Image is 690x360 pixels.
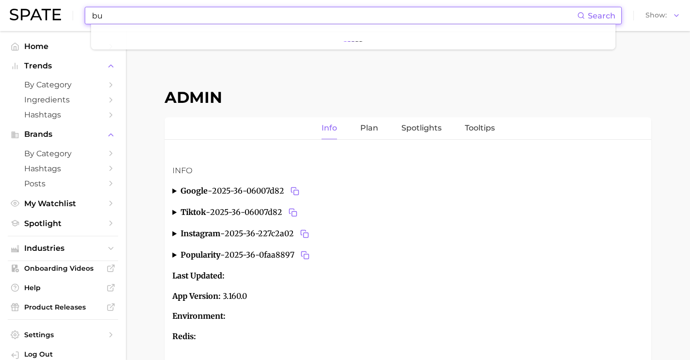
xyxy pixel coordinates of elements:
[8,261,118,276] a: Onboarding Videos
[220,229,225,238] span: -
[24,95,102,104] span: Ingredients
[8,216,118,231] a: Spotlight
[286,206,300,219] button: Copy 2025-36-06007d82 to clipboard
[24,164,102,173] span: Hashtags
[24,244,102,253] span: Industries
[643,9,683,22] button: Show
[8,196,118,211] a: My Watchlist
[8,241,118,256] button: Industries
[8,107,118,122] a: Hashtags
[24,330,102,339] span: Settings
[298,227,311,241] button: Copy 2025-36-227c2a02 to clipboard
[172,184,644,198] summary: google-2025-36-06007d82Copy 2025-36-06007d82 to clipboard
[24,219,102,228] span: Spotlight
[206,207,210,217] span: -
[91,7,577,24] input: Search here for a brand, industry, or ingredient
[8,92,118,107] a: Ingredients
[181,229,220,238] strong: instagram
[24,62,102,70] span: Trends
[172,206,644,219] summary: tiktok-2025-36-06007d82Copy 2025-36-06007d82 to clipboard
[172,311,226,321] strong: Environment:
[172,248,644,262] summary: popularity-2025-36-0faa8897Copy 2025-36-0faa8897 to clipboard
[8,280,118,295] a: Help
[172,271,225,280] strong: Last Updated:
[172,331,196,341] strong: Redis:
[225,248,312,262] span: 2025-36-0faa8897
[465,117,495,139] a: Tooltips
[181,186,208,196] strong: google
[8,39,118,54] a: Home
[588,11,615,20] span: Search
[172,227,644,241] summary: instagram-2025-36-227c2a02Copy 2025-36-227c2a02 to clipboard
[210,206,300,219] span: 2025-36-06007d82
[172,290,644,303] p: 3.160.0
[24,303,102,311] span: Product Releases
[8,300,118,314] a: Product Releases
[298,248,312,262] button: Copy 2025-36-0faa8897 to clipboard
[8,59,118,73] button: Trends
[212,184,302,198] span: 2025-36-06007d82
[181,250,220,260] strong: popularity
[8,161,118,176] a: Hashtags
[24,130,102,139] span: Brands
[24,199,102,208] span: My Watchlist
[322,117,337,139] a: Info
[208,186,212,196] span: -
[24,264,102,273] span: Onboarding Videos
[24,149,102,158] span: by Category
[181,207,206,217] strong: tiktok
[24,350,110,359] span: Log Out
[645,13,667,18] span: Show
[8,127,118,142] button: Brands
[225,227,311,241] span: 2025-36-227c2a02
[8,77,118,92] a: by Category
[8,146,118,161] a: by Category
[24,179,102,188] span: Posts
[24,110,102,119] span: Hashtags
[360,117,378,139] a: Plan
[401,117,442,139] a: Spotlights
[24,42,102,51] span: Home
[220,250,225,260] span: -
[288,184,302,198] button: Copy 2025-36-06007d82 to clipboard
[24,283,102,292] span: Help
[165,88,651,107] h1: Admin
[24,80,102,89] span: by Category
[8,176,118,191] a: Posts
[172,291,221,301] strong: App Version:
[8,327,118,342] a: Settings
[10,9,61,20] img: SPATE
[172,165,644,177] h3: Info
